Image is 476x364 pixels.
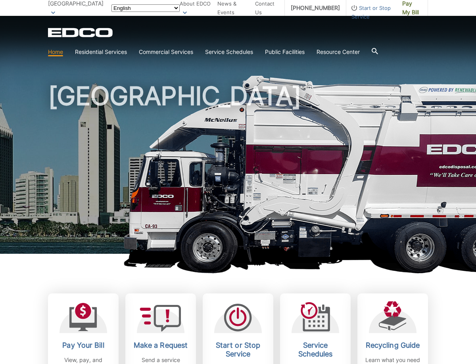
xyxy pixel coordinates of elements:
h2: Service Schedules [286,341,345,358]
h2: Make a Request [131,341,190,350]
a: Resource Center [317,48,360,56]
h2: Start or Stop Service [209,341,267,358]
h1: [GEOGRAPHIC_DATA] [48,83,428,257]
a: Home [48,48,63,56]
a: Public Facilities [265,48,305,56]
a: Commercial Services [139,48,193,56]
h2: Pay Your Bill [54,341,113,350]
a: EDCD logo. Return to the homepage. [48,28,114,37]
select: Select a language [111,4,180,12]
h2: Recycling Guide [363,341,422,350]
a: Service Schedules [205,48,253,56]
a: Residential Services [75,48,127,56]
